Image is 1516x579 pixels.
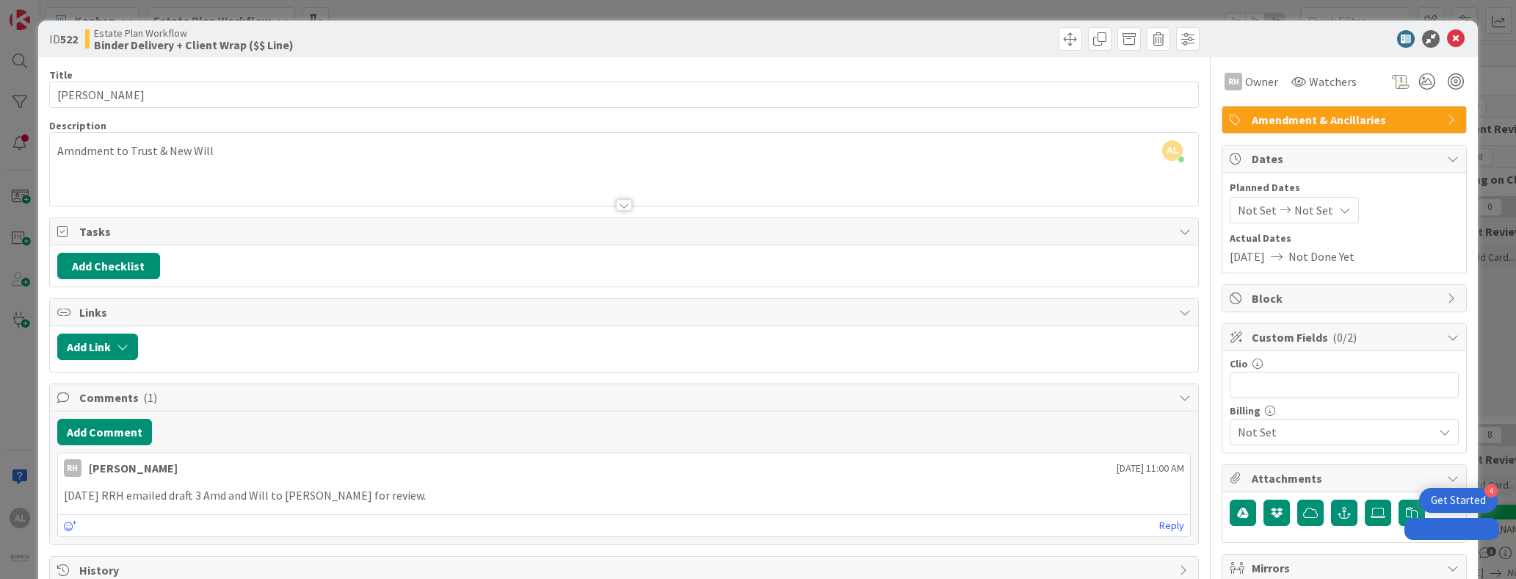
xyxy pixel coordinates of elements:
[1230,248,1265,265] span: [DATE]
[1225,73,1242,90] div: RH
[49,30,78,48] span: ID
[1252,470,1440,487] span: Attachments
[1288,248,1354,265] span: Not Done Yet
[57,143,1192,159] p: Amndment to Trust & New Will
[1294,201,1333,219] span: Not Set
[1162,140,1183,161] span: AL
[89,459,178,477] div: [PERSON_NAME]
[94,39,294,51] b: Binder Delivery + Client Wrap ($$ Line)
[1431,493,1486,508] div: Get Started
[1245,73,1278,90] span: Owner
[1230,406,1459,416] div: Billing
[49,119,106,132] span: Description
[1332,330,1357,345] span: ( 0/2 )
[1238,201,1277,219] span: Not Set
[79,389,1172,406] span: Comments
[60,32,78,46] b: 522
[1230,231,1459,246] span: Actual Dates
[1419,488,1498,513] div: Open Get Started checklist, remaining modules: 4
[64,487,1185,504] p: [DATE] RRH emailed draft 3 Amd and Will to [PERSON_NAME] for review.
[143,390,157,405] span: ( 1 )
[1252,328,1440,346] span: Custom Fields
[49,82,1200,108] input: type card name here...
[57,419,152,445] button: Add Comment
[1238,423,1433,441] span: Not Set
[1484,484,1498,497] div: 4
[57,334,138,360] button: Add Link
[79,223,1172,240] span: Tasks
[49,68,73,82] label: Title
[1252,111,1440,129] span: Amendment & Ancillaries
[64,459,81,477] div: RH
[1159,517,1184,535] a: Reply
[94,27,294,39] span: Estate Plan Workflow
[79,303,1172,321] span: Links
[1309,73,1357,90] span: Watchers
[1230,180,1459,195] span: Planned Dates
[1117,461,1184,476] span: [DATE] 11:00 AM
[1252,150,1440,168] span: Dates
[1230,359,1459,369] div: Clio
[1252,289,1440,307] span: Block
[1252,559,1440,577] span: Mirrors
[79,561,1172,579] span: History
[57,253,160,279] button: Add Checklist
